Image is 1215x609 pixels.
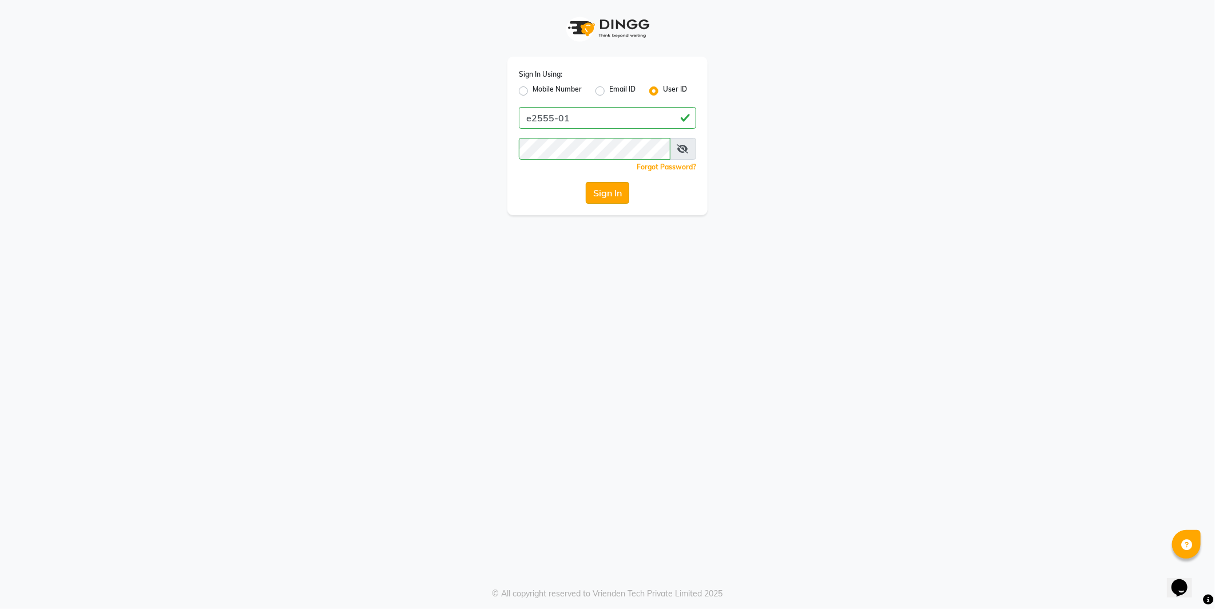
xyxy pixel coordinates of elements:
[663,84,687,98] label: User ID
[586,182,629,204] button: Sign In
[519,138,670,160] input: Username
[519,107,696,129] input: Username
[609,84,636,98] label: Email ID
[562,11,653,45] img: logo1.svg
[637,163,696,171] a: Forgot Password?
[1167,563,1204,598] iframe: chat widget
[533,84,582,98] label: Mobile Number
[519,69,562,80] label: Sign In Using:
